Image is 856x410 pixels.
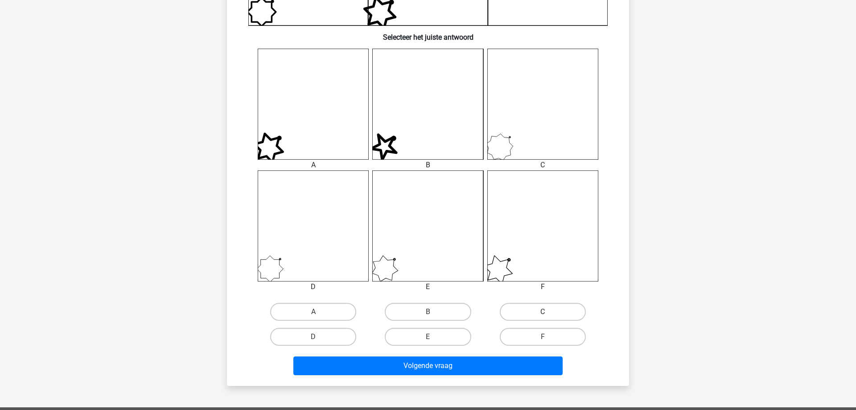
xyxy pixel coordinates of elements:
[251,160,375,170] div: A
[366,160,490,170] div: B
[241,26,615,41] h6: Selecteer het juiste antwoord
[293,356,563,375] button: Volgende vraag
[385,303,471,321] label: B
[481,282,605,292] div: F
[481,160,605,170] div: C
[500,328,586,346] label: F
[270,303,356,321] label: A
[366,282,490,292] div: E
[270,328,356,346] label: D
[385,328,471,346] label: E
[251,282,375,292] div: D
[500,303,586,321] label: C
